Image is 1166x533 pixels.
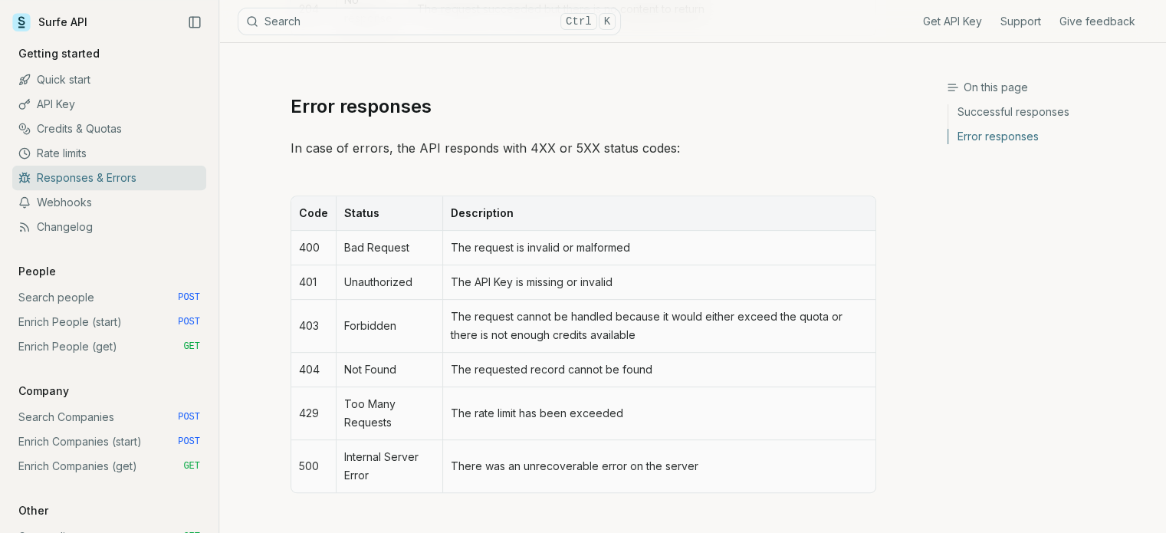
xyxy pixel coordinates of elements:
td: Unauthorized [336,265,443,300]
a: Responses & Errors [12,166,206,190]
td: 404 [291,353,336,387]
kbd: Ctrl [560,13,597,30]
a: Error responses [948,124,1154,144]
a: Search Companies POST [12,405,206,429]
span: GET [183,460,200,472]
a: Search people POST [12,285,206,310]
th: Description [442,196,875,231]
p: In case of errors, the API responds with 4XX or 5XX status codes: [291,137,876,159]
th: Code [291,196,336,231]
a: Enrich People (get) GET [12,334,206,359]
td: Internal Server Error [336,440,443,492]
td: 500 [291,440,336,492]
h3: On this page [947,80,1154,95]
a: Get API Key [923,14,982,29]
span: POST [178,316,200,328]
td: 400 [291,231,336,265]
p: People [12,264,62,279]
td: The requested record cannot be found [442,353,875,387]
button: SearchCtrlK [238,8,621,35]
td: 403 [291,300,336,353]
span: GET [183,341,200,353]
button: Collapse Sidebar [183,11,206,34]
td: Forbidden [336,300,443,353]
a: Support [1000,14,1041,29]
kbd: K [599,13,616,30]
td: 401 [291,265,336,300]
a: Quick start [12,67,206,92]
td: Not Found [336,353,443,387]
td: The API Key is missing or invalid [442,265,875,300]
td: 429 [291,387,336,440]
span: POST [178,411,200,423]
span: POST [178,291,200,304]
span: POST [178,436,200,448]
a: Webhooks [12,190,206,215]
td: Too Many Requests [336,387,443,440]
td: The request cannot be handled because it would either exceed the quota or there is not enough cre... [442,300,875,353]
td: The request is invalid or malformed [442,231,875,265]
a: Enrich Companies (get) GET [12,454,206,479]
a: Surfe API [12,11,87,34]
a: Rate limits [12,141,206,166]
a: Enrich Companies (start) POST [12,429,206,454]
a: Credits & Quotas [12,117,206,141]
a: Give feedback [1059,14,1135,29]
td: There was an unrecoverable error on the server [442,440,875,492]
p: Other [12,503,54,518]
a: Changelog [12,215,206,239]
td: Bad Request [336,231,443,265]
a: API Key [12,92,206,117]
th: Status [336,196,443,231]
a: Enrich People (start) POST [12,310,206,334]
a: Error responses [291,94,432,119]
a: Successful responses [948,104,1154,124]
p: Getting started [12,46,106,61]
td: The rate limit has been exceeded [442,387,875,440]
p: Company [12,383,75,399]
